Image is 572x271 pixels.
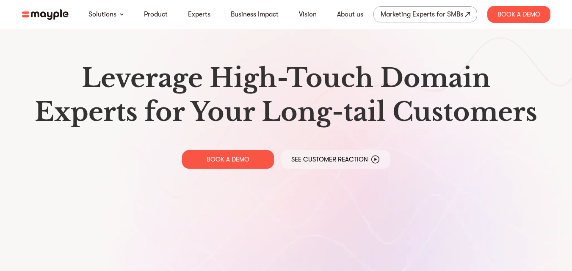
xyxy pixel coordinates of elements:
[281,150,390,169] a: See Customer Reaction
[381,8,463,20] div: Marketing Experts for SMBs
[188,9,210,19] a: Experts
[144,9,168,19] a: Product
[337,9,363,19] a: About us
[373,6,477,22] a: Marketing Experts for SMBs
[29,61,544,129] h1: Leverage High-Touch Domain Experts for Your Long-tail Customers
[182,150,274,169] a: BOOK A DEMO
[487,6,550,23] div: Book A Demo
[291,155,368,164] p: See Customer Reaction
[88,9,116,19] a: Solutions
[22,9,69,20] img: mayple-logo
[299,9,317,19] a: Vision
[120,13,124,16] img: arrow-down
[231,9,279,19] a: Business Impact
[207,155,249,164] p: BOOK A DEMO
